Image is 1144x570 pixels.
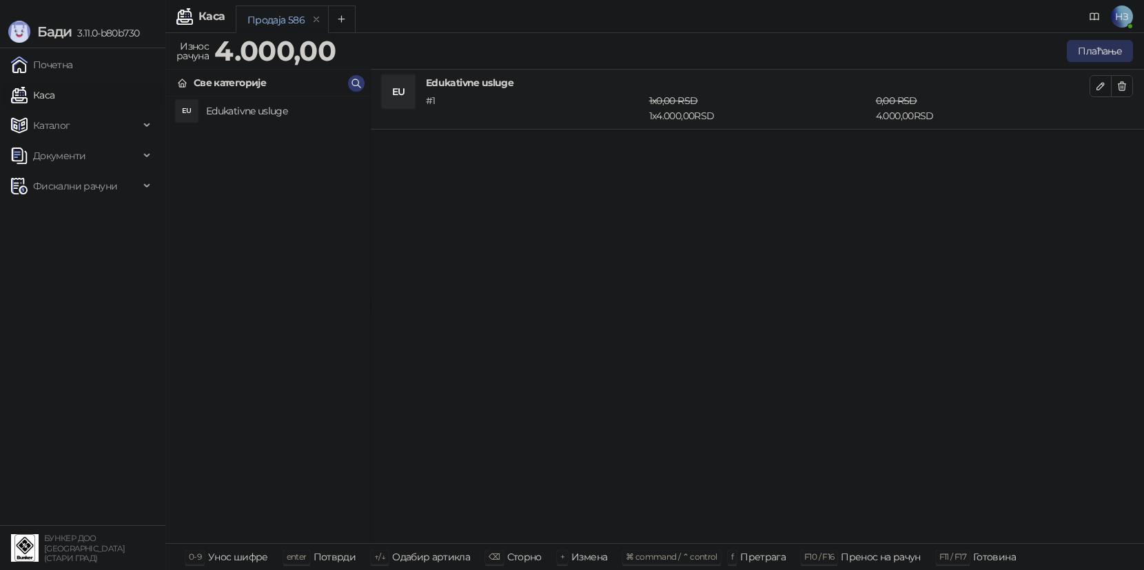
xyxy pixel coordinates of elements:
[11,51,73,79] a: Почетна
[208,548,268,566] div: Унос шифре
[876,94,917,107] span: 0,00 RSD
[37,23,72,40] span: Бади
[507,548,542,566] div: Сторно
[307,14,325,26] button: remove
[1111,6,1133,28] span: НЗ
[489,551,500,562] span: ⌫
[426,75,1090,90] h4: Edukativne usluge
[382,75,415,108] div: EU
[328,6,356,33] button: Add tab
[174,37,212,65] div: Износ рачуна
[740,548,786,566] div: Претрага
[72,27,139,39] span: 3.11.0-b80b730
[873,93,1092,123] div: 4.000,00 RSD
[649,94,698,107] span: 1 x 0,00 RSD
[206,100,359,122] h4: Edukativne usluge
[731,551,733,562] span: f
[374,551,385,562] span: ↑/↓
[33,142,85,170] span: Документи
[939,551,966,562] span: F11 / F17
[646,93,873,123] div: 1 x 4.000,00 RSD
[314,548,356,566] div: Потврди
[1083,6,1105,28] a: Документација
[176,100,198,122] div: EU
[33,172,117,200] span: Фискални рачуни
[973,548,1016,566] div: Готовина
[626,551,717,562] span: ⌘ command / ⌃ control
[287,551,307,562] span: enter
[571,548,607,566] div: Измена
[423,93,646,123] div: # 1
[214,34,336,68] strong: 4.000,00
[33,112,70,139] span: Каталог
[392,548,470,566] div: Одабир артикла
[189,551,201,562] span: 0-9
[560,551,564,562] span: +
[166,96,370,543] div: grid
[11,534,39,562] img: 64x64-companyLogo-d200c298-da26-4023-afd4-f376f589afb5.jpeg
[1067,40,1133,62] button: Плаћање
[841,548,920,566] div: Пренос на рачун
[804,551,834,562] span: F10 / F16
[247,12,305,28] div: Продаја 586
[194,75,266,90] div: Све категорије
[8,21,30,43] img: Logo
[11,81,54,109] a: Каса
[44,533,125,563] small: БУНКЕР ДОО [GEOGRAPHIC_DATA] (СТАРИ ГРАД)
[198,11,225,22] div: Каса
